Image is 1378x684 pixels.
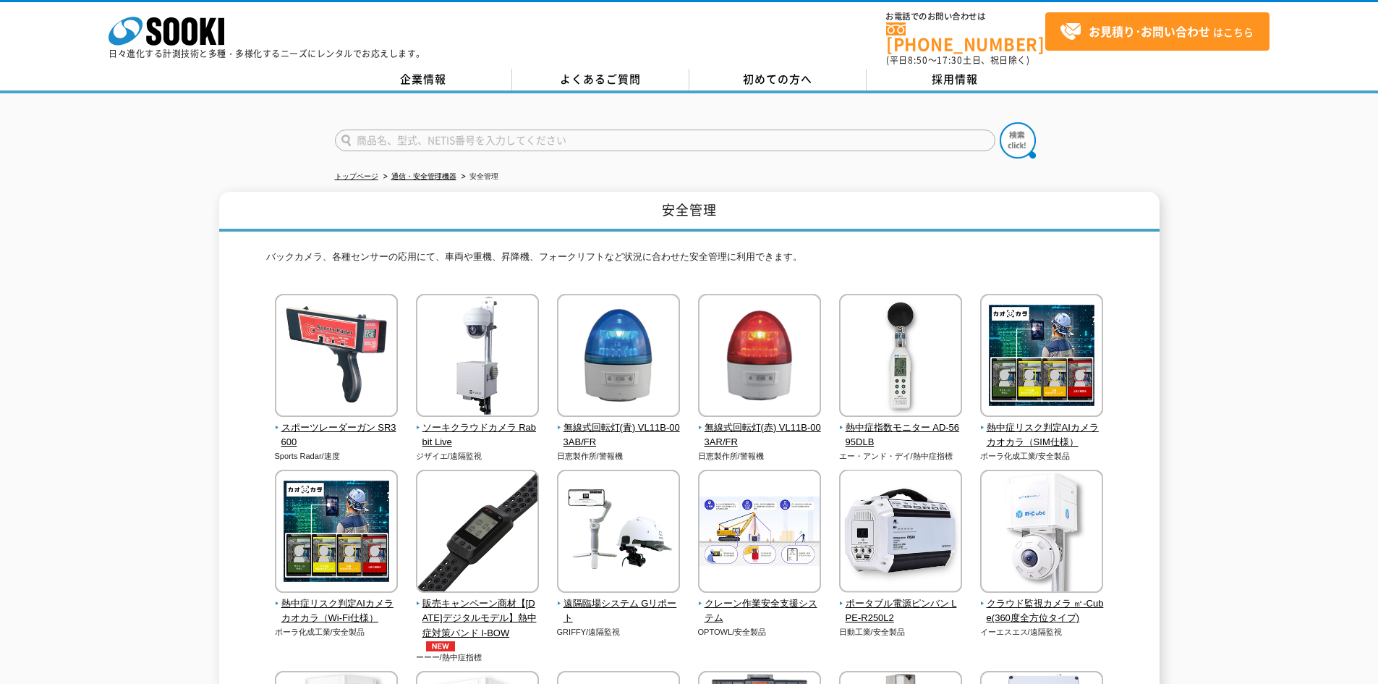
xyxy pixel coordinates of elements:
p: エー・アンド・デイ/熱中症指標 [839,450,963,463]
a: 熱中症指数モニター AD-5695DLB [839,407,963,450]
p: ジザイエ/遠隔監視 [416,450,540,463]
a: 通信・安全管理機器 [391,172,456,180]
img: クラウド監視カメラ ㎥-Cube(360度全方位タイプ) [980,470,1103,596]
span: 無線式回転灯(青) VL11B-003AB/FR [557,421,681,451]
img: 遠隔臨場システム Gリポート [557,470,680,596]
a: トップページ [335,172,378,180]
a: 販売キャンペーン商材【[DATE]デジタルモデル】熱中症対策バンド I-BOWNEW [416,583,540,651]
span: クレーン作業安全支援システム [698,596,822,627]
a: 熱中症リスク判定AIカメラ カオカラ（SIM仕様） [980,407,1104,450]
a: ソーキクラウドカメラ Rabbit Live [416,407,540,450]
strong: お見積り･お問い合わせ [1089,22,1210,40]
a: ポータブル電源ピンバン LPE-R250L2 [839,583,963,626]
a: クレーン作業安全支援システム [698,583,822,626]
a: クラウド監視カメラ ㎥-Cube(360度全方位タイプ) [980,583,1104,626]
img: NEW [422,641,459,651]
input: 商品名、型式、NETIS番号を入力してください [335,130,995,151]
a: よくあるご質問 [512,69,689,90]
img: 無線式回転灯(青) VL11B-003AB/FR [557,294,680,421]
span: お電話でのお問い合わせは [886,12,1045,21]
a: お見積り･お問い合わせはこちら [1045,12,1269,51]
p: ーーー/熱中症指標 [416,651,540,664]
p: Sports Radar/速度 [275,450,399,463]
img: btn_search.png [1000,122,1036,159]
span: 17:30 [937,54,963,67]
span: はこちら [1060,21,1254,43]
img: 無線式回転灯(赤) VL11B-003AR/FR [698,294,821,421]
p: ポーラ化成工業/安全製品 [980,450,1104,463]
a: 無線式回転灯(青) VL11B-003AB/FR [557,407,681,450]
a: スポーツレーダーガン SR3600 [275,407,399,450]
p: 日恵製作所/警報機 [698,450,822,463]
a: 採用情報 [867,69,1044,90]
span: (平日 ～ 土日、祝日除く) [886,54,1029,67]
p: バックカメラ、各種センサーの応用にて、車両や重機、昇降機、フォークリフトなど状況に合わせた安全管理に利用できます。 [266,250,1113,272]
span: 熱中症指数モニター AD-5695DLB [839,421,963,451]
span: スポーツレーダーガン SR3600 [275,421,399,451]
img: クレーン作業安全支援システム [698,470,821,596]
img: スポーツレーダーガン SR3600 [275,294,398,421]
p: 日々進化する計測技術と多種・多様化するニーズにレンタルでお応えします。 [109,49,425,58]
a: 企業情報 [335,69,512,90]
span: ソーキクラウドカメラ Rabbit Live [416,421,540,451]
p: GRIFFY/遠隔監視 [557,626,681,638]
p: OPTOWL/安全製品 [698,626,822,638]
span: 8:50 [908,54,928,67]
h1: 安全管理 [219,192,1160,232]
a: 熱中症リスク判定AIカメラ カオカラ（Wi-Fi仕様） [275,583,399,626]
span: 販売キャンペーン商材【[DATE]デジタルモデル】熱中症対策バンド I-BOW [416,596,540,651]
a: 初めての方へ [689,69,867,90]
img: ソーキクラウドカメラ Rabbit Live [416,294,539,421]
p: ポーラ化成工業/安全製品 [275,626,399,638]
img: 熱中症リスク判定AIカメラ カオカラ（SIM仕様） [980,294,1103,421]
span: 遠隔臨場システム Gリポート [557,596,681,627]
span: 熱中症リスク判定AIカメラ カオカラ（SIM仕様） [980,421,1104,451]
span: 熱中症リスク判定AIカメラ カオカラ（Wi-Fi仕様） [275,596,399,627]
li: 安全管理 [459,169,498,185]
span: 無線式回転灯(赤) VL11B-003AR/FR [698,421,822,451]
a: [PHONE_NUMBER] [886,22,1045,52]
a: 遠隔臨場システム Gリポート [557,583,681,626]
a: 無線式回転灯(赤) VL11B-003AR/FR [698,407,822,450]
p: 日恵製作所/警報機 [557,450,681,463]
span: 初めての方へ [743,71,812,87]
p: 日動工業/安全製品 [839,626,963,638]
span: クラウド監視カメラ ㎥-Cube(360度全方位タイプ) [980,596,1104,627]
span: ポータブル電源ピンバン LPE-R250L2 [839,596,963,627]
img: ポータブル電源ピンバン LPE-R250L2 [839,470,962,596]
img: 熱中症指数モニター AD-5695DLB [839,294,962,421]
img: 販売キャンペーン商材【2025年デジタルモデル】熱中症対策バンド I-BOW [416,470,539,596]
p: イーエスエス/遠隔監視 [980,626,1104,638]
img: 熱中症リスク判定AIカメラ カオカラ（Wi-Fi仕様） [275,470,398,596]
